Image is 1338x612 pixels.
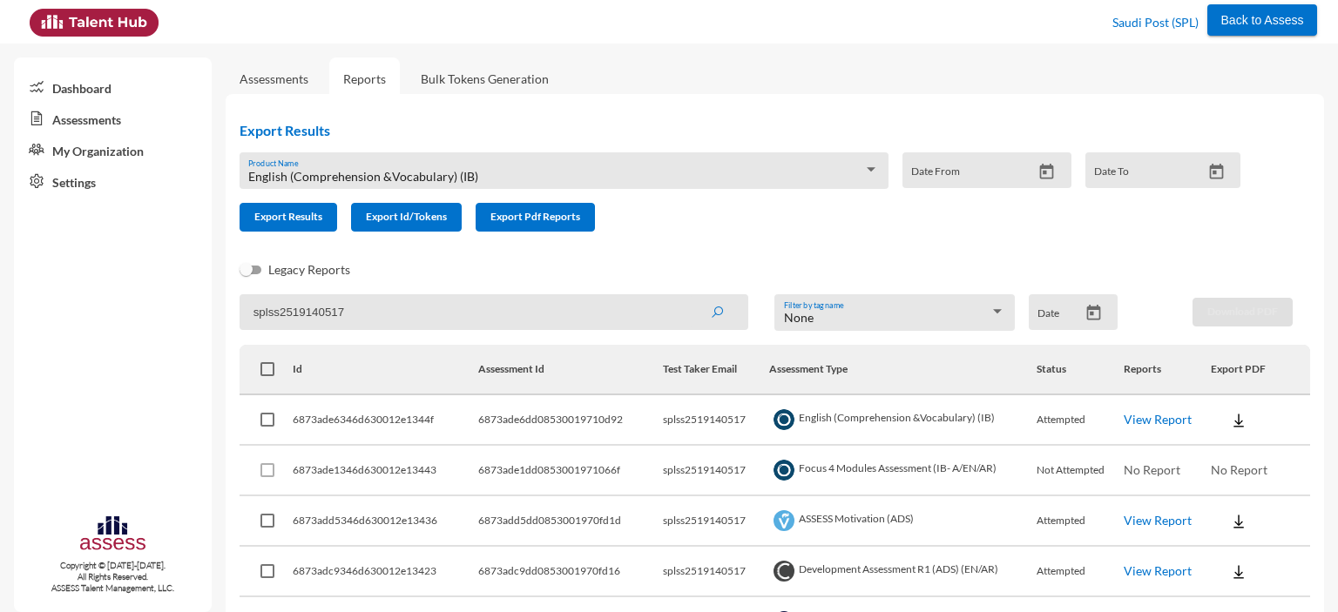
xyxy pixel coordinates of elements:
td: splss2519140517 [663,496,769,547]
th: Assessment Id [478,345,664,395]
td: 6873ade1346d630012e13443 [293,446,478,496]
td: splss2519140517 [663,446,769,496]
td: 6873adc9dd0853001970fd16 [478,547,664,597]
td: English (Comprehension &Vocabulary) (IB) [769,395,1037,446]
span: Legacy Reports [268,259,350,280]
td: Development Assessment R1 (ADS) (EN/AR) [769,547,1037,597]
td: splss2519140517 [663,547,769,597]
a: View Report [1124,563,1192,578]
th: Export PDF [1211,345,1310,395]
th: Id [293,345,478,395]
button: Open calendar [1201,163,1232,181]
input: Search by name, token, assessment type, etc. [240,294,748,330]
h2: Export Results [240,122,1254,138]
td: 6873ade6346d630012e1344f [293,395,478,446]
a: Settings [14,165,212,197]
span: Export Pdf Reports [490,210,580,223]
td: Focus 4 Modules Assessment (IB- A/EN/AR) [769,446,1037,496]
td: Attempted [1037,547,1124,597]
td: Attempted [1037,496,1124,547]
span: Export Results [254,210,322,223]
p: Copyright © [DATE]-[DATE]. All Rights Reserved. ASSESS Talent Management, LLC. [14,560,212,594]
th: Reports [1124,345,1211,395]
th: Assessment Type [769,345,1037,395]
span: No Report [1211,462,1267,477]
td: 6873ade1dd0853001971066f [478,446,664,496]
p: Saudi Post (SPL) [1112,9,1199,37]
span: No Report [1124,462,1180,477]
td: 6873add5346d630012e13436 [293,496,478,547]
a: Assessments [240,71,308,86]
button: Export Pdf Reports [476,203,595,232]
a: My Organization [14,134,212,165]
span: Download PDF [1207,305,1278,318]
a: Back to Assess [1207,9,1318,28]
button: Back to Assess [1207,4,1318,36]
span: English (Comprehension &Vocabulary) (IB) [248,169,478,184]
button: Open calendar [1078,304,1109,322]
button: Export Id/Tokens [351,203,462,232]
td: Attempted [1037,395,1124,446]
span: None [784,310,814,325]
th: Test Taker Email [663,345,769,395]
td: ASSESS Motivation (ADS) [769,496,1037,547]
a: Dashboard [14,71,212,103]
a: View Report [1124,412,1192,427]
td: 6873adc9346d630012e13423 [293,547,478,597]
a: Assessments [14,103,212,134]
a: Bulk Tokens Generation [407,57,563,100]
td: 6873add5dd0853001970fd1d [478,496,664,547]
button: Open calendar [1031,163,1062,181]
td: 6873ade6dd08530019710d92 [478,395,664,446]
td: Not Attempted [1037,446,1124,496]
span: Export Id/Tokens [366,210,447,223]
button: Export Results [240,203,337,232]
th: Status [1037,345,1124,395]
span: Back to Assess [1221,13,1304,27]
a: View Report [1124,513,1192,528]
a: Reports [329,57,400,100]
td: splss2519140517 [663,395,769,446]
button: Download PDF [1193,298,1293,326]
img: assesscompany-logo.png [78,514,147,556]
